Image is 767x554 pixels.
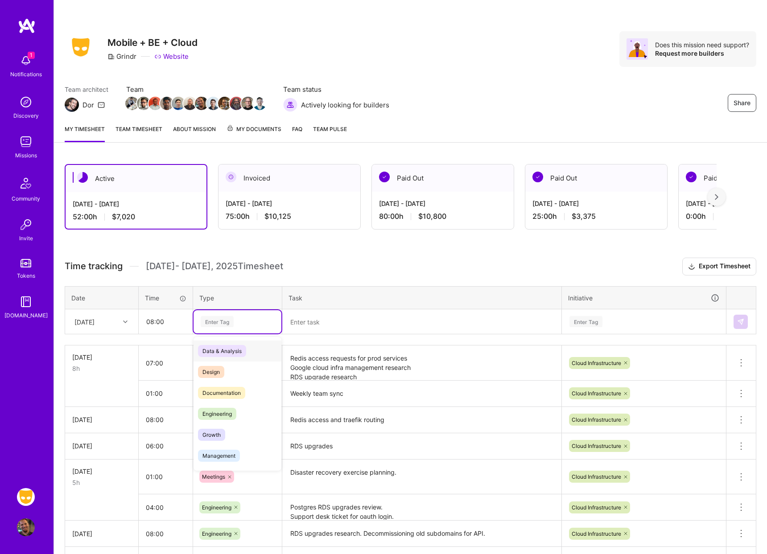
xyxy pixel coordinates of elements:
[313,124,347,142] a: Team Pulse
[379,172,390,182] img: Paid Out
[137,97,150,110] img: Team Member Avatar
[568,293,720,303] div: Initiative
[17,293,35,311] img: guide book
[17,271,35,280] div: Tokens
[532,212,660,221] div: 25:00 h
[183,97,197,110] img: Team Member Avatar
[139,434,193,458] input: HH:MM
[139,351,193,375] input: HH:MM
[65,98,79,112] img: Team Architect
[15,172,37,194] img: Community
[572,360,621,366] span: Cloud Infrastructure
[525,164,667,192] div: Paid Out
[126,85,265,94] span: Team
[193,286,282,309] th: Type
[572,530,621,537] span: Cloud Infrastructure
[77,172,88,183] img: Active
[207,96,219,111] a: Team Member Avatar
[198,345,246,357] span: Data & Analysis
[198,408,236,420] span: Engineering
[283,346,561,380] textarea: Redis access requests for prod services Google cloud infra management research RDS upgrade research
[74,317,95,326] div: [DATE]
[72,478,131,487] div: 5h
[688,262,695,271] i: icon Download
[198,450,240,462] span: Management
[66,165,206,192] div: Active
[202,504,231,511] span: Engineering
[226,172,236,182] img: Invoiced
[241,97,255,110] img: Team Member Avatar
[139,465,193,488] input: HH:MM
[264,212,291,221] span: $10,125
[19,234,33,243] div: Invite
[226,199,353,208] div: [DATE] - [DATE]
[231,96,242,111] a: Team Member Avatar
[107,37,198,48] h3: Mobile + BE + Cloud
[10,70,42,79] div: Notifications
[28,52,35,59] span: 1
[160,97,173,110] img: Team Member Avatar
[184,96,196,111] a: Team Member Avatar
[139,310,192,333] input: HH:MM
[173,96,184,111] a: Team Member Avatar
[196,96,207,111] a: Team Member Avatar
[627,38,648,60] img: Avatar
[17,93,35,111] img: discovery
[15,518,37,536] a: User Avatar
[65,286,139,309] th: Date
[112,212,135,222] span: $7,020
[532,172,543,182] img: Paid Out
[686,172,697,182] img: Paid Out
[72,415,131,424] div: [DATE]
[572,212,596,221] span: $3,375
[148,97,162,110] img: Team Member Avatar
[138,96,149,111] a: Team Member Avatar
[173,124,216,142] a: About Mission
[682,258,756,275] button: Export Timesheet
[198,387,245,399] span: Documentation
[65,124,105,142] a: My timesheet
[73,199,199,209] div: [DATE] - [DATE]
[139,382,193,405] input: HH:MM
[198,366,224,378] span: Design
[206,97,220,110] img: Team Member Avatar
[72,364,131,373] div: 8h
[283,408,561,432] textarea: Redis access and traefik routing
[283,382,561,406] textarea: Weekly team sync
[379,212,507,221] div: 80:00 h
[65,35,97,59] img: Company Logo
[82,100,94,110] div: Dor
[125,97,139,110] img: Team Member Avatar
[139,408,193,431] input: HH:MM
[145,293,186,303] div: Time
[283,460,561,494] textarea: Disaster recovery exercise planning.
[282,286,562,309] th: Task
[72,529,131,538] div: [DATE]
[154,52,189,61] a: Website
[715,194,718,200] img: right
[301,100,389,110] span: Actively looking for builders
[283,98,297,112] img: Actively looking for builders
[253,97,266,110] img: Team Member Avatar
[227,124,281,134] span: My Documents
[72,353,131,362] div: [DATE]
[283,85,389,94] span: Team status
[15,488,37,506] a: Grindr: Mobile + BE + Cloud
[202,530,231,537] span: Engineering
[283,495,561,520] textarea: Postgres RDS upgrades review. Support desk ticket for oauth login.
[17,488,35,506] img: Grindr: Mobile + BE + Cloud
[532,199,660,208] div: [DATE] - [DATE]
[72,467,131,476] div: [DATE]
[149,96,161,111] a: Team Member Avatar
[242,96,254,111] a: Team Member Avatar
[139,522,193,546] input: HH:MM
[123,320,128,324] i: icon Chevron
[283,434,561,459] textarea: RDS upgrades
[655,41,749,49] div: Does this mission need support?
[115,124,162,142] a: Team timesheet
[227,124,281,142] a: My Documents
[195,97,208,110] img: Team Member Avatar
[313,126,347,132] span: Team Pulse
[569,315,602,328] div: Enter Tag
[572,504,621,511] span: Cloud Infrastructure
